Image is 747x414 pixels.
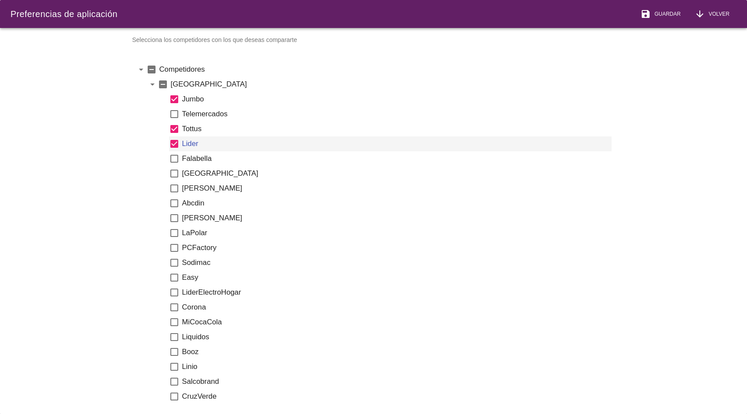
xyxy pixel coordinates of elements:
label: Tottus [182,123,612,134]
label: Sodimac [182,257,612,268]
i: check_box_outline_blank [169,109,180,119]
i: check_box_outline_blank [169,153,180,164]
label: [GEOGRAPHIC_DATA] [171,79,612,90]
div: Preferencias de aplicación [10,7,118,21]
i: check_box_outline_blank [169,376,180,387]
i: check_box_outline_blank [169,272,180,283]
i: check_box [169,139,180,149]
i: arrow_downward [695,9,705,19]
label: Falabella [182,153,612,164]
span: Guardar [651,10,681,18]
label: MiCocaCola [182,317,612,327]
label: LaPolar [182,227,612,238]
label: Corona [182,302,612,313]
i: check_box_outline_blank [169,198,180,209]
label: Abcdin [182,198,612,209]
p: Selecciona los competidores con los que deseas compararte [125,28,622,52]
label: LiderElectroHogar [182,287,612,298]
i: check_box_outline_blank [169,213,180,223]
i: check_box_outline_blank [169,347,180,357]
i: check_box_outline_blank [169,317,180,327]
label: Booz [182,346,612,357]
i: arrow_drop_down [147,79,158,90]
label: Competidores [159,64,612,75]
label: Telemercados [182,108,612,119]
i: check_box_outline_blank [169,183,180,194]
label: Jumbo [182,94,612,104]
label: Linio [182,361,612,372]
span: Volver [705,10,730,18]
i: check_box_outline_blank [169,362,180,372]
i: check_box_outline_blank [169,228,180,238]
label: PCFactory [182,242,612,253]
i: check_box_outline_blank [169,257,180,268]
i: check_box_outline_blank [169,302,180,313]
label: [GEOGRAPHIC_DATA] [182,168,612,179]
label: CruzVerde [182,391,612,402]
label: [PERSON_NAME] [182,212,612,223]
i: check_box_outline_blank [169,391,180,402]
i: check_box_outline_blank [169,287,180,298]
i: check_box [169,124,180,134]
i: indeterminate_check_box [158,79,168,90]
label: [PERSON_NAME] [182,183,612,194]
label: Lider [182,138,612,149]
i: arrow_drop_down [136,64,146,75]
i: check_box_outline_blank [169,332,180,342]
label: Salcobrand [182,376,612,387]
i: check_box [169,94,180,104]
i: indeterminate_check_box [146,64,157,75]
i: save [640,9,651,19]
i: check_box_outline_blank [169,168,180,179]
i: check_box_outline_blank [169,243,180,253]
label: Easy [182,272,612,283]
label: Liquidos [182,331,612,342]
